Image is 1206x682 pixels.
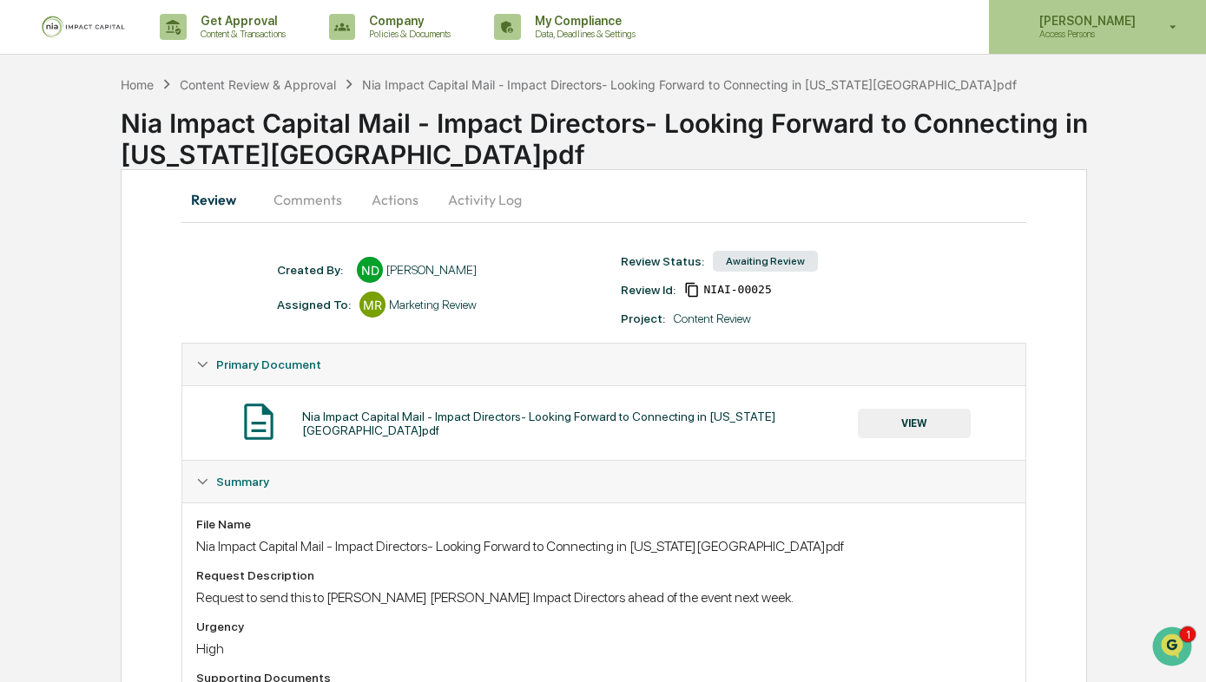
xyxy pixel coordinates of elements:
button: Activity Log [434,179,536,220]
div: Content Review [674,311,751,325]
span: Attestations [143,308,215,325]
button: VIEW [858,409,971,438]
div: Start new chat [78,133,285,150]
div: Nia Impact Capital Mail - Impact Directors- Looking Forward to Connecting in [US_STATE][GEOGRAPHI... [362,77,1017,92]
a: 🗄️Attestations [119,301,222,332]
img: 1746055101610-c473b297-6a78-478c-a979-82029cc54cd1 [35,237,49,251]
button: See all [269,189,316,210]
img: Jack Rasmussen [17,220,45,247]
span: [PERSON_NAME] [54,236,141,250]
img: 1746055101610-c473b297-6a78-478c-a979-82029cc54cd1 [17,133,49,164]
div: 🔎 [17,343,31,357]
a: Powered byPylon [122,383,210,397]
p: Content & Transactions [187,28,294,40]
span: Data Lookup [35,341,109,358]
p: Access Persons [1025,28,1144,40]
p: Get Approval [187,14,294,28]
button: Comments [260,179,356,220]
span: • [144,236,150,250]
img: 8933085812038_c878075ebb4cc5468115_72.jpg [36,133,68,164]
iframe: Open customer support [1150,625,1197,672]
div: MR [359,292,386,318]
img: logo [42,16,125,38]
div: Awaiting Review [713,251,818,272]
div: We're available if you need us! [78,150,239,164]
div: Review Status: [621,254,704,268]
div: Nia Impact Capital Mail - Impact Directors- Looking Forward to Connecting in [US_STATE][GEOGRAPHI... [121,94,1206,170]
div: Past conversations [17,193,116,207]
span: Summary [216,475,269,489]
a: 🔎Data Lookup [10,334,116,365]
div: Review Id: [621,283,675,297]
div: secondary tabs example [181,179,1025,220]
div: Primary Document [182,385,1025,460]
div: 🗄️ [126,310,140,324]
div: High [196,640,1011,657]
div: 🖐️ [17,310,31,324]
p: How can we help? [17,36,316,64]
div: Summary [182,461,1025,502]
button: Start new chat [295,138,316,159]
div: Primary Document [182,344,1025,385]
div: Home [121,77,154,92]
div: Content Review & Approval [180,77,336,92]
a: 🖐️Preclearance [10,301,119,332]
p: My Compliance [521,14,644,28]
div: Request Description [196,568,1011,582]
img: Document Icon [237,400,280,443]
p: Data, Deadlines & Settings [521,28,644,40]
span: 064b0e35-74de-4156-851a-211a1adbf115 [703,283,771,297]
span: Pylon [173,384,210,397]
span: [DATE] [154,236,189,250]
div: Request to send this to [PERSON_NAME] [PERSON_NAME] Impact Directors ahead of the event next week. [196,589,1011,606]
div: Urgency [196,620,1011,633]
div: [PERSON_NAME] [386,263,477,277]
div: Nia Impact Capital Mail - Impact Directors- Looking Forward to Connecting in [US_STATE][GEOGRAPHI... [302,410,857,437]
p: [PERSON_NAME] [1025,14,1144,28]
button: Actions [356,179,434,220]
p: Company [355,14,459,28]
p: Policies & Documents [355,28,459,40]
div: Nia Impact Capital Mail - Impact Directors- Looking Forward to Connecting in [US_STATE][GEOGRAPHI... [196,538,1011,554]
button: Review [181,179,260,220]
div: File Name [196,517,1011,531]
span: Primary Document [216,357,321,371]
div: Marketing Review [389,298,477,311]
div: ND [357,257,383,283]
span: Preclearance [35,308,112,325]
div: Project: [621,311,665,325]
div: Assigned To: [277,298,351,311]
div: Created By: ‎ ‎ [277,263,348,277]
